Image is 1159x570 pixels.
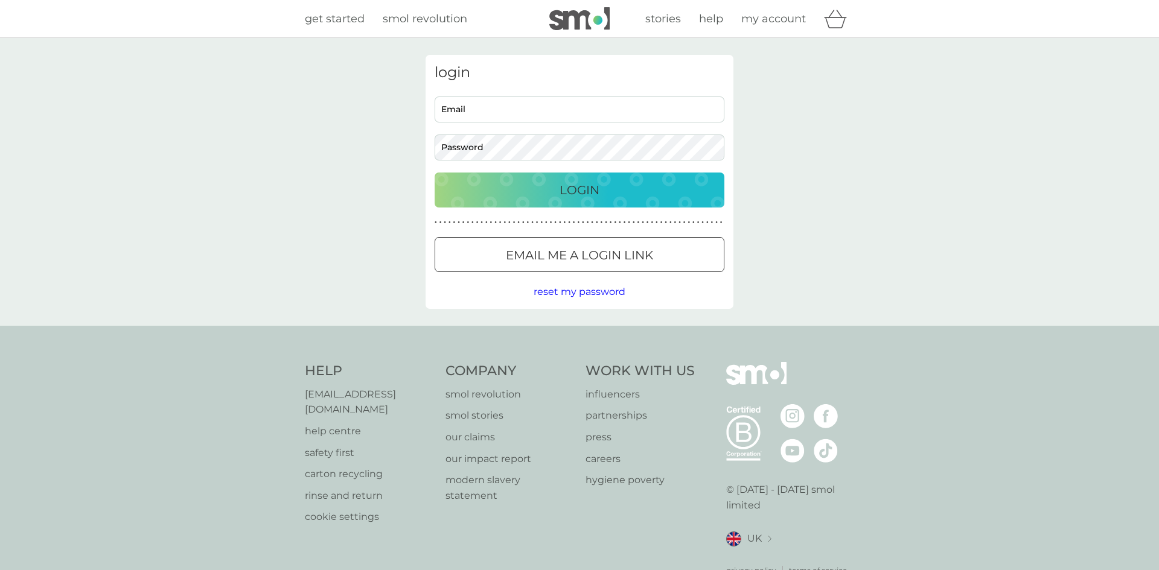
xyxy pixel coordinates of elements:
[614,220,616,226] p: ●
[619,220,621,226] p: ●
[554,220,557,226] p: ●
[586,408,695,423] a: partnerships
[435,220,437,226] p: ●
[642,220,644,226] p: ●
[720,220,723,226] p: ●
[549,7,610,30] img: smol
[683,220,686,226] p: ●
[458,220,460,226] p: ●
[573,220,575,226] p: ●
[499,220,502,226] p: ●
[435,237,724,272] button: Email me a login link
[586,387,695,402] a: influencers
[305,423,433,439] a: help centre
[476,220,479,226] p: ●
[305,509,433,525] p: cookie settings
[568,220,570,226] p: ●
[508,220,511,226] p: ●
[665,220,667,226] p: ●
[610,220,612,226] p: ●
[678,220,681,226] p: ●
[647,220,649,226] p: ●
[560,180,599,200] p: Login
[726,531,741,546] img: UK flag
[824,7,854,31] div: basket
[467,220,469,226] p: ●
[582,220,584,226] p: ●
[564,220,566,226] p: ●
[494,220,497,226] p: ●
[605,220,607,226] p: ●
[305,387,433,417] a: [EMAIL_ADDRESS][DOMAIN_NAME]
[445,451,574,467] a: our impact report
[550,220,552,226] p: ●
[445,362,574,381] h4: Company
[669,220,672,226] p: ●
[674,220,677,226] p: ●
[462,220,465,226] p: ●
[701,220,704,226] p: ●
[444,220,446,226] p: ●
[534,284,625,300] button: reset my password
[305,466,433,482] a: carton recycling
[531,220,534,226] p: ●
[540,220,543,226] p: ●
[490,220,493,226] p: ●
[485,220,488,226] p: ●
[706,220,709,226] p: ●
[591,220,593,226] p: ●
[586,429,695,445] a: press
[481,220,483,226] p: ●
[711,220,714,226] p: ●
[445,387,574,402] a: smol revolution
[513,220,516,226] p: ●
[814,439,838,463] img: visit the smol Tiktok page
[435,173,724,207] button: Login
[305,12,365,25] span: get started
[656,220,658,226] p: ●
[741,12,806,25] span: my account
[781,404,805,428] img: visit the smol Instagram page
[651,220,653,226] p: ●
[527,220,529,226] p: ●
[435,64,724,81] h3: login
[445,429,574,445] a: our claims
[715,220,718,226] p: ●
[628,220,630,226] p: ●
[445,472,574,503] a: modern slavery statement
[305,488,433,504] a: rinse and return
[586,472,695,488] a: hygiene poverty
[741,10,806,28] a: my account
[305,362,433,381] h4: Help
[726,482,855,513] p: © [DATE] - [DATE] smol limited
[383,10,467,28] a: smol revolution
[471,220,474,226] p: ●
[633,220,635,226] p: ●
[688,220,690,226] p: ●
[536,220,538,226] p: ●
[517,220,520,226] p: ●
[586,451,695,467] a: careers
[503,220,506,226] p: ●
[645,10,681,28] a: stories
[445,408,574,423] a: smol stories
[692,220,695,226] p: ●
[781,439,805,463] img: visit the smol Youtube page
[601,220,603,226] p: ●
[697,220,700,226] p: ●
[587,220,589,226] p: ●
[522,220,525,226] p: ●
[586,362,695,381] h4: Work With Us
[768,536,771,542] img: select a new location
